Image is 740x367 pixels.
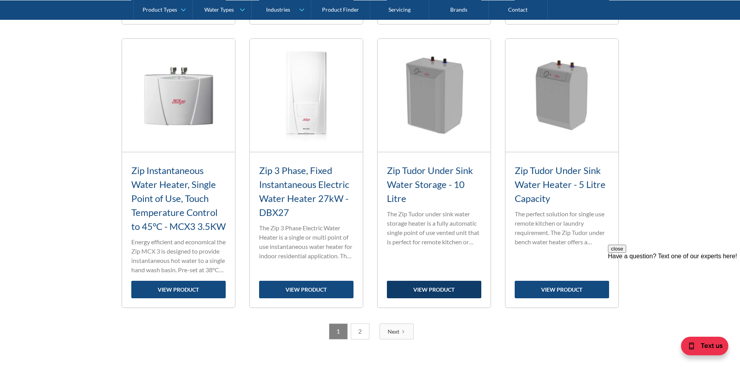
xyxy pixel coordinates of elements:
[259,163,353,219] h3: Zip 3 Phase, Fixed Instantaneous Electric Water Heater 27kW - DBX27
[515,281,609,298] a: view product
[122,324,619,339] div: List
[388,327,399,336] div: Next
[662,328,740,367] iframe: podium webchat widget bubble
[250,39,363,152] img: Zip 3 Phase, Fixed Instantaneous Electric Water Heater 27kW - DBX27
[505,39,618,152] img: Zip Tudor Under Sink Water Heater - 5 Litre Capacity
[380,324,414,339] a: Next Page
[387,163,481,205] h3: Zip Tudor Under Sink Water Storage - 10 Litre
[608,245,740,338] iframe: podium webchat widget prompt
[131,237,226,275] p: Energy efficient and economical the Zip MCX 3 is designed to provide instantaneous hot water to a...
[131,281,226,298] a: view product
[351,324,369,339] a: 2
[259,223,353,261] p: The Zip 3 Phase Electric Water Heater is a single or multi point of use instantaneous water heate...
[387,209,481,247] p: The Zip Tudor under sink water storage heater is a fully automatic single point of use vented uni...
[143,6,177,13] div: Product Types
[515,163,609,205] h3: Zip Tudor Under Sink Water Heater - 5 Litre Capacity
[387,281,481,298] a: view product
[122,39,235,152] img: Zip Instantaneous Water Heater, Single Point of Use, Touch Temperature Control to 45°C - MCX3 3.5KW
[266,6,290,13] div: Industries
[329,324,348,339] a: 1
[515,209,609,247] p: The perfect solution for single use remote kitchen or laundry requirement. The Zip Tudor under be...
[378,39,491,152] img: Zip Tudor Under Sink Water Storage - 10 Litre
[131,163,226,233] h3: Zip Instantaneous Water Heater, Single Point of Use, Touch Temperature Control to 45°C - MCX3 3.5KW
[204,6,234,13] div: Water Types
[259,281,353,298] a: view product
